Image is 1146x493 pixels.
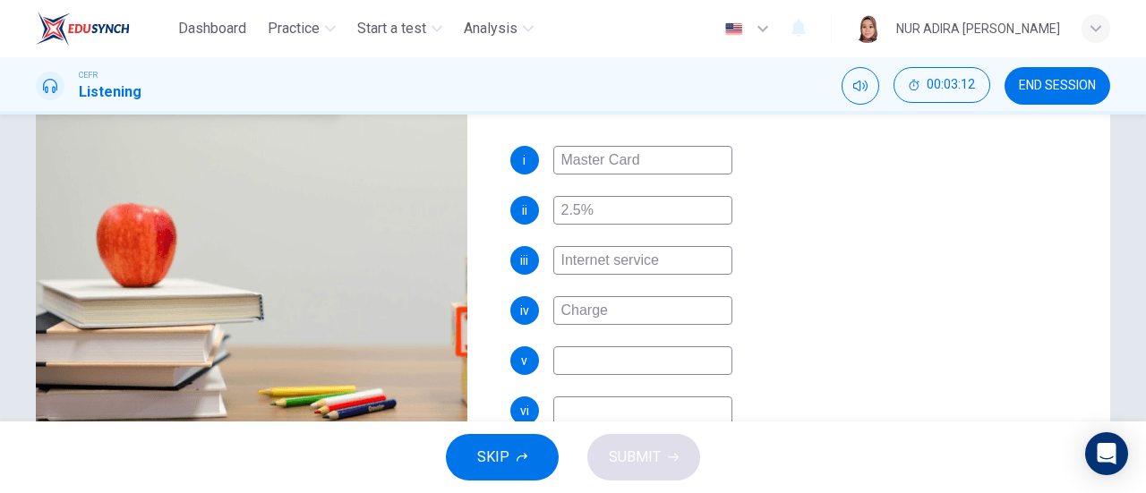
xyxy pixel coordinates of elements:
div: Hide [894,67,990,105]
h1: Listening [79,81,141,103]
button: Start a test [350,13,449,45]
span: CEFR [79,69,98,81]
span: SKIP [477,445,509,470]
button: SKIP [446,434,559,480]
div: Mute [842,67,879,105]
img: Conversation in a Bank [36,25,467,461]
span: i [523,154,526,166]
a: EduSynch logo [36,11,171,47]
button: Analysis [457,13,541,45]
span: Dashboard [178,18,246,39]
span: v [521,354,527,367]
img: Profile picture [853,14,882,43]
span: Analysis [464,18,517,39]
span: iii [520,254,528,267]
span: iv [520,304,529,317]
span: ii [522,204,527,217]
div: NUR ADIRA [PERSON_NAME] [896,18,1060,39]
span: 00:03:12 [927,78,975,92]
button: END SESSION [1005,67,1110,105]
span: Practice [268,18,320,39]
img: en [723,22,745,36]
span: Start a test [357,18,426,39]
button: Practice [261,13,343,45]
button: 00:03:12 [894,67,990,103]
button: Dashboard [171,13,253,45]
div: Open Intercom Messenger [1085,432,1128,475]
img: EduSynch logo [36,11,130,47]
span: END SESSION [1019,79,1096,93]
span: vi [520,404,529,417]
